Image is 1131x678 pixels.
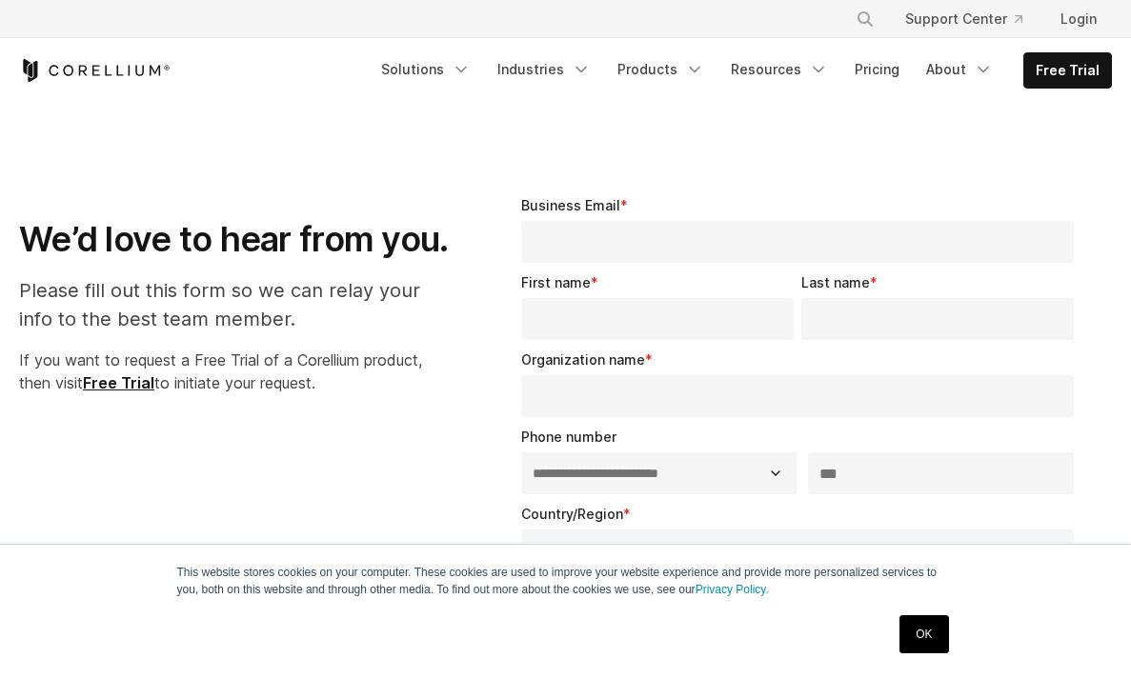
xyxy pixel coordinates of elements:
span: Phone number [521,429,616,445]
a: Free Trial [1024,53,1111,88]
div: Navigation Menu [370,52,1112,89]
span: Organization name [521,351,645,368]
span: Last name [801,274,870,290]
p: If you want to request a Free Trial of a Corellium product, then visit to initiate your request. [19,349,453,394]
a: About [915,52,1004,87]
div: Navigation Menu [833,2,1112,36]
a: Industries [486,52,602,87]
span: First name [521,274,591,290]
span: Country/Region [521,506,623,522]
p: This website stores cookies on your computer. These cookies are used to improve your website expe... [177,564,955,598]
a: Login [1045,2,1112,36]
span: Business Email [521,197,620,213]
button: Search [848,2,882,36]
p: Please fill out this form so we can relay your info to the best team member. [19,276,453,333]
h1: We’d love to hear from you. [19,218,453,261]
a: OK [899,615,948,653]
a: Support Center [890,2,1038,36]
a: Pricing [843,52,911,87]
a: Products [606,52,716,87]
a: Solutions [370,52,482,87]
a: Corellium Home [19,59,171,82]
a: Privacy Policy. [696,583,769,596]
a: Resources [719,52,839,87]
a: Free Trial [83,373,154,392]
